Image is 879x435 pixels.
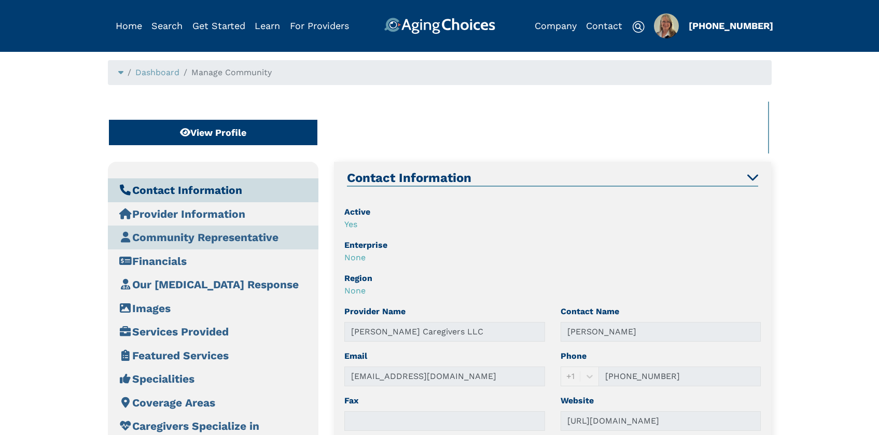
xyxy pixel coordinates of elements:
[347,171,758,187] h2: Contact Information
[151,18,183,34] div: Popover trigger
[255,20,280,31] a: Learn
[108,297,319,320] button: Images
[344,285,761,297] div: None
[561,305,619,318] label: Contact Name
[654,13,679,38] img: 0d6ac745-f77c-4484-9392-b54ca61ede62.jpg
[108,178,319,202] button: Contact Information
[344,173,761,183] a: Contact Information
[192,20,245,31] a: Get Started
[108,249,319,273] button: Financials
[108,60,772,85] nav: breadcrumb
[561,395,594,407] label: Website
[344,395,358,407] label: Fax
[116,20,142,31] a: Home
[135,67,179,77] a: Dashboard
[535,20,577,31] a: Company
[116,66,123,79] div: Popover trigger
[108,344,319,368] button: Featured Services
[108,273,319,297] button: Our [MEDICAL_DATA] Response
[344,239,387,251] label: Enterprise
[586,20,622,31] a: Contact
[344,218,761,231] div: Yes
[344,272,372,285] label: Region
[108,320,319,344] button: Services Provided
[344,206,370,218] label: Active
[108,367,319,391] button: Specialities
[344,350,367,362] label: Email
[344,251,761,264] div: None
[561,350,587,362] label: Phone
[108,391,319,415] button: Coverage Areas
[109,120,318,145] button: View Profile
[632,21,645,33] img: search-icon.svg
[108,226,319,249] button: Community Representative
[344,305,406,318] label: Provider Name
[151,20,183,31] a: Search
[689,20,773,31] a: [PHONE_NUMBER]
[290,20,349,31] a: For Providers
[654,13,679,38] div: Popover trigger
[108,202,319,226] button: Provider Information
[344,168,761,189] button: Contact Information
[191,67,272,77] span: Manage Community
[384,18,495,34] img: AgingChoices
